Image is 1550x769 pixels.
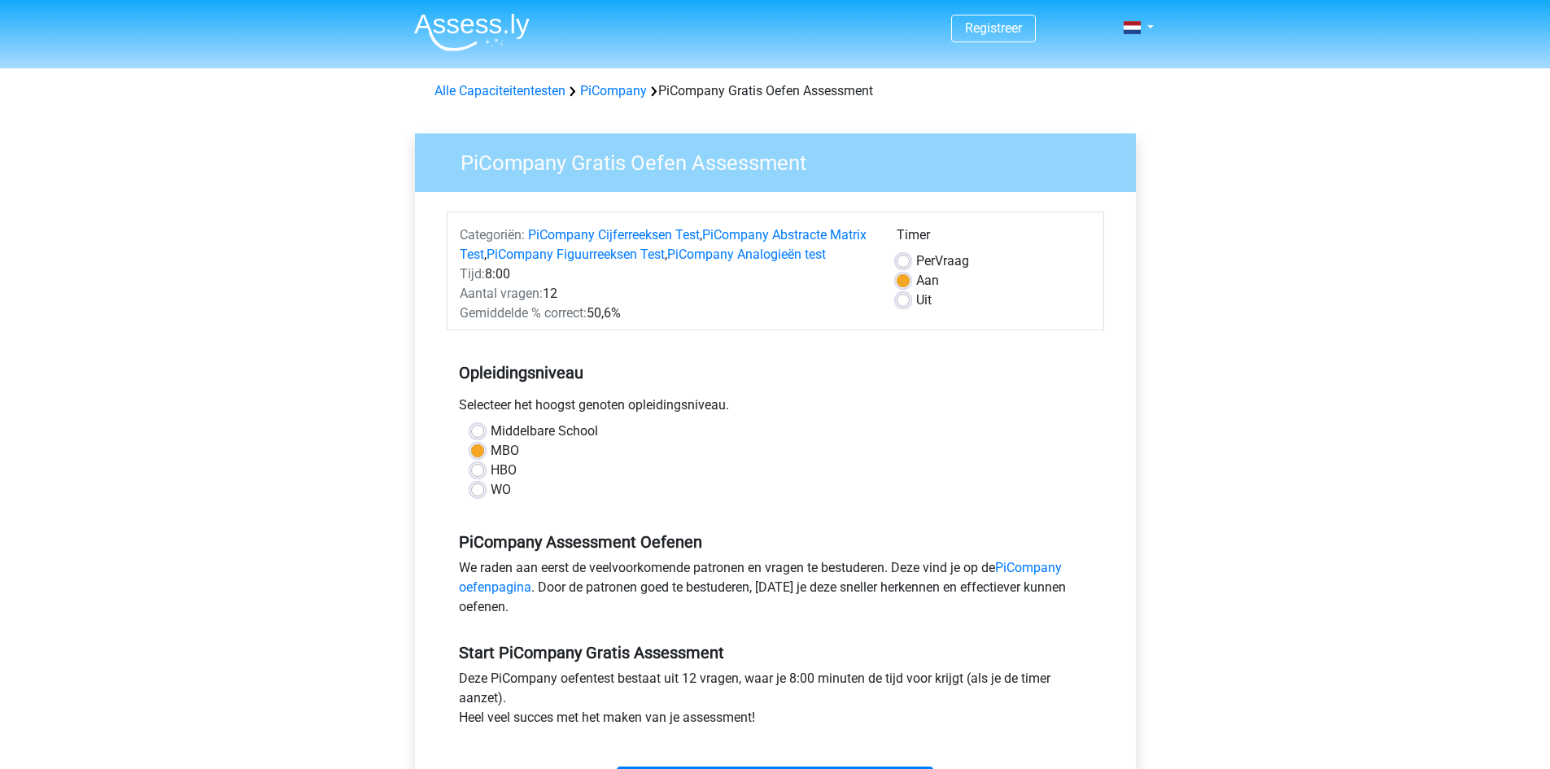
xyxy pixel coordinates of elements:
label: Aan [916,271,939,291]
h5: PiCompany Assessment Oefenen [459,532,1092,552]
span: Aantal vragen: [460,286,543,301]
h5: Start PiCompany Gratis Assessment [459,643,1092,662]
a: PiCompany Cijferreeksen Test [528,227,700,242]
a: PiCompany Analogieën test [667,247,826,262]
label: WO [491,480,511,500]
div: 50,6% [448,304,884,323]
span: Categoriën: [460,227,525,242]
label: HBO [491,461,517,480]
label: Uit [916,291,932,310]
div: 12 [448,284,884,304]
a: Registreer [965,20,1022,36]
h3: PiCompany Gratis Oefen Assessment [441,144,1124,176]
img: Assessly [414,13,530,51]
label: Vraag [916,251,969,271]
div: We raden aan eerst de veelvoorkomende patronen en vragen te bestuderen. Deze vind je op de . Door... [447,558,1104,623]
div: Deze PiCompany oefentest bestaat uit 12 vragen, waar je 8:00 minuten de tijd voor krijgt (als je ... [447,669,1104,734]
span: Per [916,253,935,269]
div: Selecteer het hoogst genoten opleidingsniveau. [447,395,1104,422]
div: Timer [897,225,1091,251]
label: MBO [491,441,519,461]
div: 8:00 [448,264,884,284]
div: PiCompany Gratis Oefen Assessment [428,81,1123,101]
a: PiCompany [580,83,647,98]
a: PiCompany Figuurreeksen Test [487,247,665,262]
div: , , , [448,225,884,264]
a: Alle Capaciteitentesten [434,83,565,98]
span: Gemiddelde % correct: [460,305,587,321]
h5: Opleidingsniveau [459,356,1092,389]
label: Middelbare School [491,422,598,441]
span: Tijd: [460,266,485,282]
